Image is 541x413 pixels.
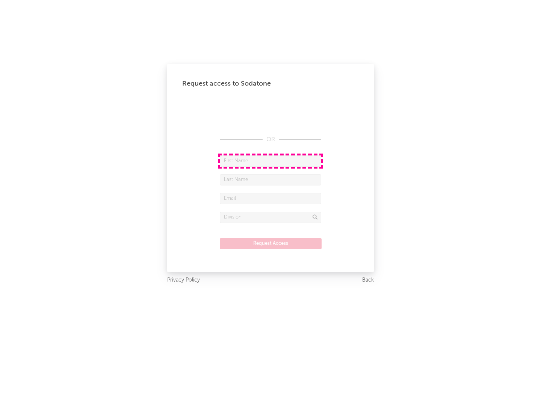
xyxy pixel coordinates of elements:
[220,193,321,204] input: Email
[220,155,321,167] input: First Name
[362,276,374,285] a: Back
[182,79,359,88] div: Request access to Sodatone
[220,135,321,144] div: OR
[220,212,321,223] input: Division
[220,174,321,185] input: Last Name
[220,238,322,249] button: Request Access
[167,276,200,285] a: Privacy Policy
